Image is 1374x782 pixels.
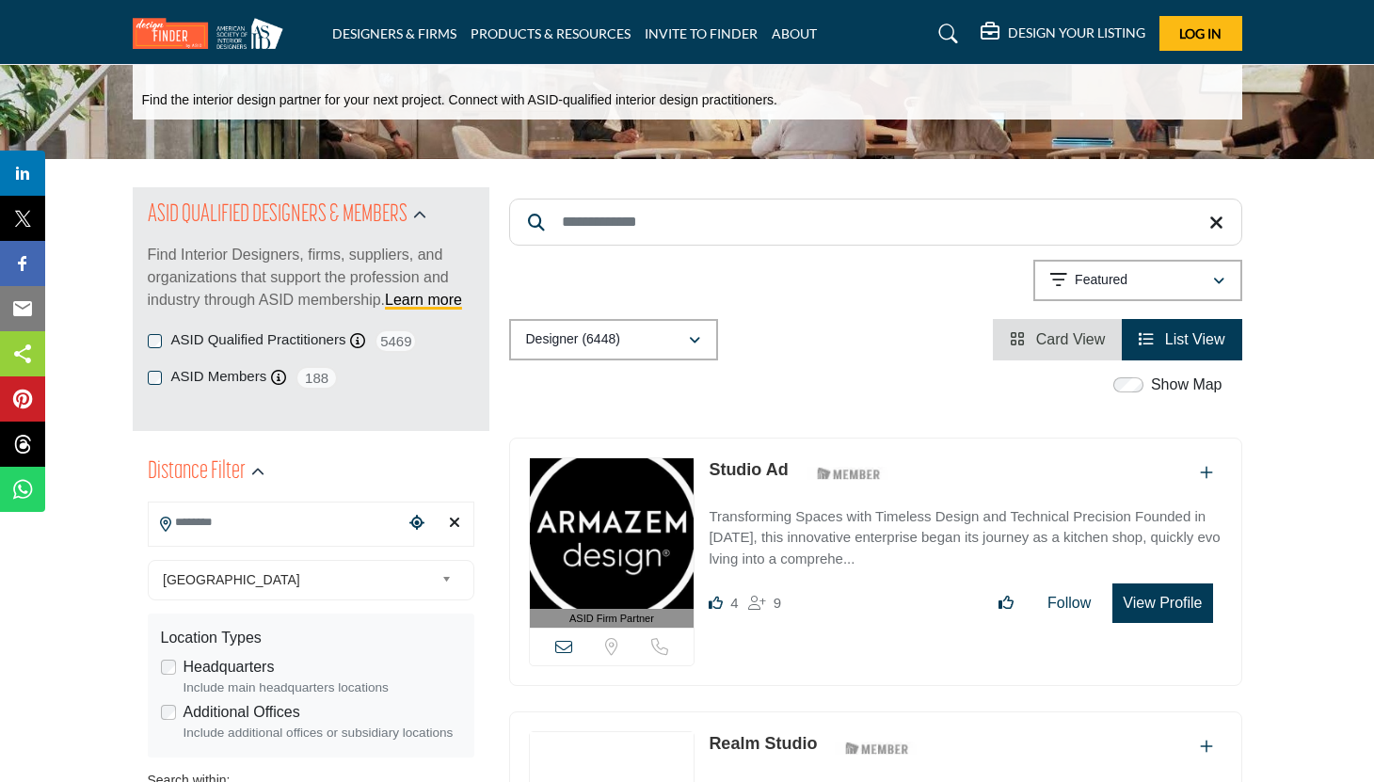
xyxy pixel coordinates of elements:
[1151,374,1222,396] label: Show Map
[184,701,300,724] label: Additional Offices
[993,319,1122,360] li: Card View
[981,23,1145,45] div: DESIGN YOUR LISTING
[1010,331,1105,347] a: View Card
[569,611,654,627] span: ASID Firm Partner
[986,584,1026,622] button: Like listing
[403,503,431,544] div: Choose your current location
[1200,739,1213,755] a: Add To List
[375,329,417,353] span: 5469
[709,457,788,483] p: Studio Ad
[148,199,407,232] h2: ASID QUALIFIED DESIGNERS & MEMBERS
[148,244,474,311] p: Find Interior Designers, firms, suppliers, and organizations that support the profession and indu...
[332,25,456,41] a: DESIGNERS & FIRMS
[709,495,1222,570] a: Transforming Spaces with Timeless Design and Technical Precision Founded in [DATE], this innovati...
[807,462,891,486] img: ASID Members Badge Icon
[440,503,469,544] div: Clear search location
[526,330,620,349] p: Designer (6448)
[1033,260,1242,301] button: Featured
[1139,331,1224,347] a: View List
[709,734,817,753] a: Realm Studio
[171,329,346,351] label: ASID Qualified Practitioners
[748,592,781,614] div: Followers
[149,504,403,541] input: Search Location
[1159,16,1242,51] button: Log In
[709,596,723,610] i: Likes
[1112,583,1212,623] button: View Profile
[133,18,293,49] img: Site Logo
[1008,24,1145,41] h5: DESIGN YOUR LISTING
[1200,465,1213,481] a: Add To List
[920,19,970,49] a: Search
[1122,319,1241,360] li: List View
[1075,271,1127,290] p: Featured
[1036,331,1106,347] span: Card View
[709,731,817,757] p: Realm Studio
[645,25,758,41] a: INVITE TO FINDER
[296,366,338,390] span: 188
[730,595,738,611] span: 4
[471,25,631,41] a: PRODUCTS & RESOURCES
[774,595,781,611] span: 9
[148,334,162,348] input: ASID Qualified Practitioners checkbox
[148,371,162,385] input: ASID Members checkbox
[385,292,462,308] a: Learn more
[1035,584,1103,622] button: Follow
[709,506,1222,570] p: Transforming Spaces with Timeless Design and Technical Precision Founded in [DATE], this innovati...
[142,91,777,110] p: Find the interior design partner for your next project. Connect with ASID-qualified interior desi...
[184,724,461,742] div: Include additional offices or subsidiary locations
[530,458,695,629] a: ASID Firm Partner
[184,678,461,697] div: Include main headquarters locations
[163,568,434,591] span: [GEOGRAPHIC_DATA]
[184,656,275,678] label: Headquarters
[509,319,718,360] button: Designer (6448)
[835,736,919,759] img: ASID Members Badge Icon
[148,455,246,489] h2: Distance Filter
[709,460,788,479] a: Studio Ad
[171,366,267,388] label: ASID Members
[530,458,695,609] img: Studio Ad
[1165,331,1225,347] span: List View
[161,627,461,649] div: Location Types
[772,25,817,41] a: ABOUT
[509,199,1242,246] input: Search Keyword
[1179,25,1222,41] span: Log In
